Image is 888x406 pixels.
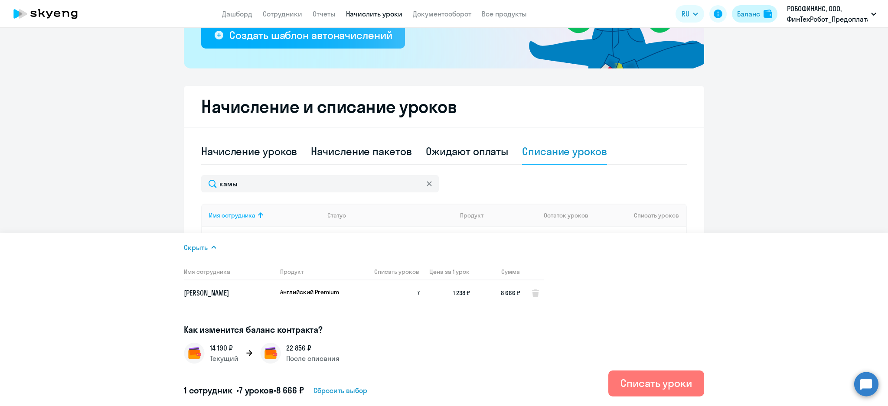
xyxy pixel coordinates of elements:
button: Создать шаблон автоначислений [201,23,405,49]
input: Поиск по имени, email, продукту или статусу [201,175,439,192]
th: Списать уроков [361,263,420,280]
button: Списать уроки [608,370,704,396]
span: 7 уроков [239,385,274,396]
div: Ожидают оплаты [426,144,509,158]
div: Начисление уроков [201,144,297,158]
p: 22 856 ₽ [286,343,340,353]
a: Начислить уроки [346,10,402,18]
button: Балансbalance [732,5,777,23]
div: Списание уроков [522,144,607,158]
p: 14 190 ₽ [210,343,238,353]
div: Создать шаблон автоначислений [229,28,392,42]
a: Дашборд [222,10,252,18]
th: Списать уроков [597,204,686,227]
div: Продукт [460,211,537,219]
div: Имя сотрудника [209,211,255,219]
th: Цена за 1 урок [420,263,470,280]
div: Продукт [460,211,483,219]
div: Остаток уроков [544,211,597,219]
span: 8 666 ₽ [477,288,520,298]
a: Отчеты [313,10,336,18]
button: РОБОФИНАНС, ООО, ФинТехРобот_Предоплата_Договор_2025 год. [783,3,881,24]
th: Имя сотрудника [184,263,273,280]
p: Английский Premium [280,288,345,296]
div: Имя сотрудника [209,211,320,219]
h2: Начисление и списание уроков [201,96,687,117]
p: Текущий [210,353,238,364]
img: wallet.png [184,343,205,364]
td: 7 [537,227,597,263]
div: Списать уроки [620,376,692,390]
a: Сотрудники [263,10,302,18]
img: balance [764,10,772,18]
p: После списания [286,353,340,364]
span: RU [682,9,689,19]
span: 8 666 ₽ [276,385,304,396]
div: Начисление пакетов [311,144,411,158]
p: РОБОФИНАНС, ООО, ФинТехРобот_Предоплата_Договор_2025 год. [787,3,868,24]
span: 7 [368,288,420,298]
th: Продукт [273,263,361,280]
a: Документооборот [413,10,471,18]
span: 1 238 ₽ [427,288,470,298]
div: Статус [327,211,346,219]
span: [PERSON_NAME] [184,289,229,297]
div: Статус [327,211,453,219]
th: Сумма [470,263,520,280]
span: Сбросить выбор [313,385,367,396]
span: Скрыть [184,242,208,253]
h5: 1 сотрудник • • [184,384,304,396]
div: Баланс [737,9,760,19]
img: wallet.png [260,343,281,364]
a: Все продукты [482,10,527,18]
button: RU [676,5,704,23]
span: Остаток уроков [544,211,588,219]
h3: Как изменится баланс контракта? [184,324,549,336]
